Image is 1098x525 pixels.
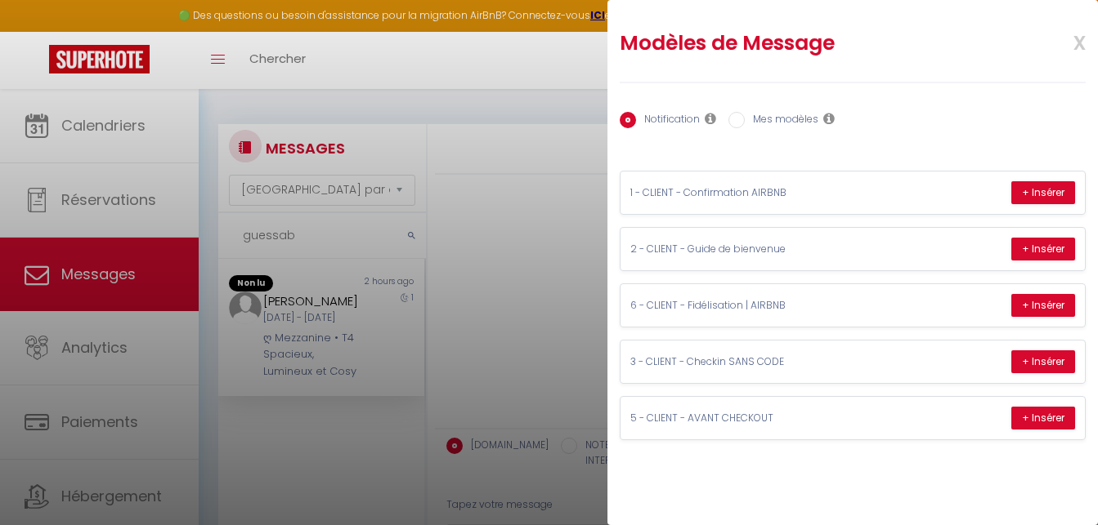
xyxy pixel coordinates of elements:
p: 6 - CLIENT - Fidélisation | AIRBNB [630,298,876,314]
button: + Insérer [1011,294,1075,317]
h2: Modèles de Message [620,30,1001,56]
button: + Insérer [1011,350,1075,373]
i: Les modèles généraux sont visibles par vous et votre équipe [823,112,835,125]
i: Les notifications sont visibles par toi et ton équipe [705,112,716,125]
label: Mes modèles [745,112,818,130]
p: 1 - CLIENT - Confirmation AIRBNB [630,185,876,201]
button: + Insérer [1011,238,1075,260]
p: 3 - CLIENT - Checkin SANS CODE [630,354,876,370]
p: 5 - CLIENT - AVANT CHECKOUT [630,411,876,426]
label: Notification [636,112,700,130]
button: Ouvrir le widget de chat LiveChat [13,7,62,56]
button: + Insérer [1011,407,1075,429]
button: + Insérer [1011,181,1075,204]
p: 2 - CLIENT - Guide de bienvenue [630,242,876,257]
span: x [1034,22,1086,60]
